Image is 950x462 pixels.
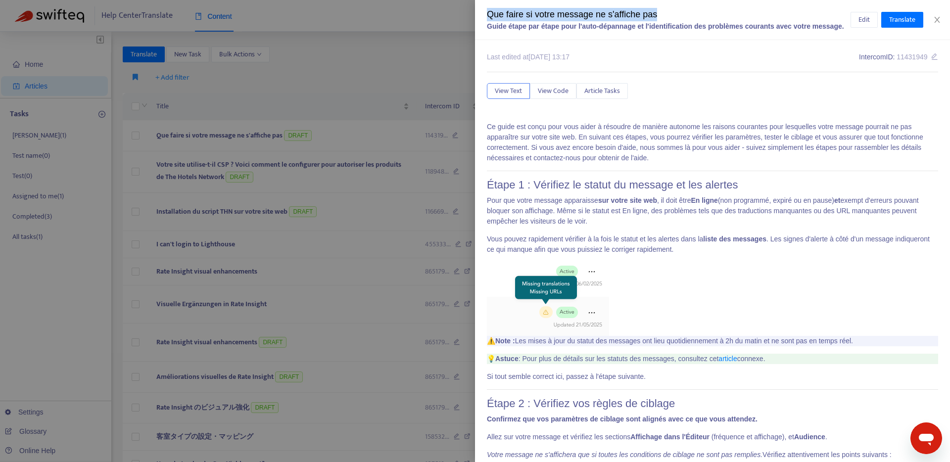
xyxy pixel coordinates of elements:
[487,83,530,99] button: View Text
[487,262,617,336] img: Screenshot+2025-05-23+at+15_43_56.png
[487,432,938,442] p: Allez sur votre message et vérifiez les sections (fréquence et affichage), et .
[487,450,938,460] p: Vérifiez attentivement les points suivants :
[487,8,851,21] div: Que faire si votre message ne s'affiche pas
[538,86,569,96] span: View Code
[858,14,870,25] span: Edit
[630,433,710,441] b: Affichage dans l'Éditeur
[495,355,519,363] b: Astuce
[834,196,840,204] b: et
[487,179,938,191] h1: Étape 1 : Vérifiez le statut du message et les alertes
[495,337,515,345] b: Note :
[487,195,938,227] p: Pour que votre message apparaisse , il doit être (non programmé, expiré ou en pause) exempt d'err...
[487,21,851,32] div: Guide étape par étape pour l'auto-dépannage et l'identification des problèmes courants avec votre...
[889,14,915,25] span: Translate
[487,415,758,423] b: Confirmez que vos paramètres de ciblage sont alignés avec ce que vous attendez.
[933,16,941,24] span: close
[487,354,938,364] p: 💡 : Pour plus de détails sur les statuts des messages, consultez cet connexe.
[910,422,942,454] iframe: Button to launch messaging window
[703,235,766,243] b: liste des messages
[897,53,927,61] span: 11431949
[487,336,938,346] p: ⚠️ Les mises à jour du statut des messages ont lieu quotidiennement à 2h du matin et ne sont pas ...
[718,355,737,363] a: article
[495,86,522,96] span: View Text
[487,451,762,459] i: Votre message ne s'affichera que si toutes les conditions de ciblage ne sont pas remplies.
[691,196,717,204] b: En ligne
[487,397,938,410] h1: Étape 2 : Vérifiez vos règles de ciblage
[487,122,938,163] p: Ce guide est conçu pour vous aider à résoudre de manière autonome les raisons courantes pour lesq...
[881,12,923,28] button: Translate
[598,196,657,204] b: sur votre site web
[859,52,938,62] div: Intercom ID:
[487,52,570,62] div: Last edited at [DATE] 13:17
[487,371,938,382] p: Si tout semble correct ici, passez à l'étape suivante.
[794,433,825,441] b: Audience
[930,15,944,25] button: Close
[530,83,576,99] button: View Code
[487,234,938,255] p: Vous pouvez rapidement vérifier à la fois le statut et les alertes dans la . Les signes d'alerte ...
[851,12,878,28] button: Edit
[584,86,620,96] span: Article Tasks
[576,83,628,99] button: Article Tasks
